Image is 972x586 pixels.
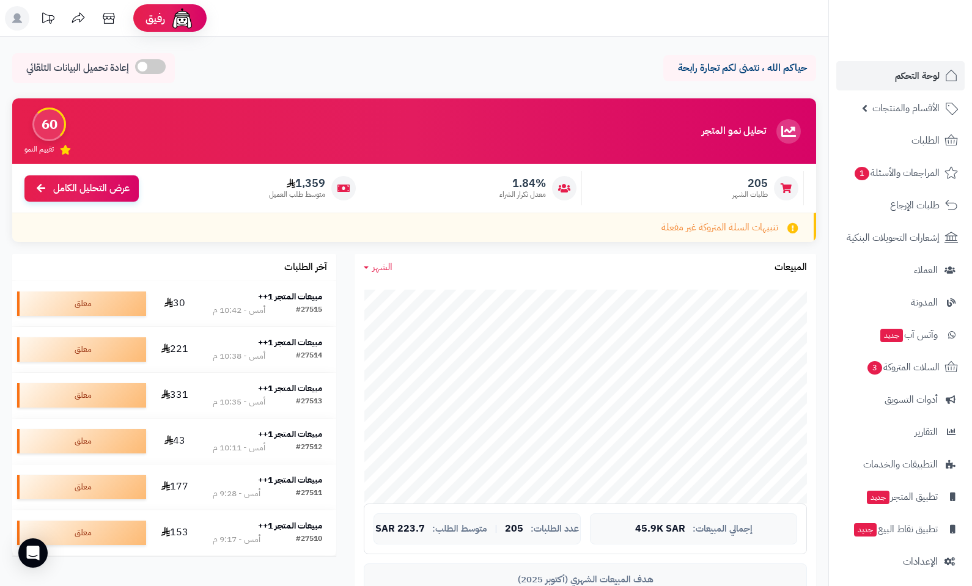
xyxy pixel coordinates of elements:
[296,533,322,546] div: #27510
[258,519,322,532] strong: مبيعات المتجر 1++
[836,353,965,382] a: السلات المتروكة3
[213,396,265,408] div: أمس - 10:35 م
[915,423,938,441] span: التقارير
[258,474,322,486] strong: مبيعات المتجر 1++
[258,382,322,395] strong: مبيعات المتجر 1++
[836,482,965,511] a: تطبيق المتجرجديد
[17,429,146,453] div: معلق
[151,419,198,464] td: 43
[836,191,965,220] a: طلبات الإرجاع
[854,523,877,537] span: جديد
[903,553,938,570] span: الإعدادات
[269,177,325,190] span: 1,359
[213,350,265,362] div: أمس - 10:38 م
[836,223,965,252] a: إشعارات التحويلات البنكية
[17,521,146,545] div: معلق
[151,281,198,326] td: 30
[853,164,940,181] span: المراجعات والأسئلة
[855,167,869,180] span: 1
[170,6,194,31] img: ai-face.png
[661,221,778,235] span: تنبيهات السلة المتروكة غير مفعلة
[836,288,965,317] a: المدونة
[145,11,165,26] span: رفيق
[499,189,546,200] span: معدل تكرار الشراء
[836,450,965,479] a: التطبيقات والخدمات
[836,158,965,188] a: المراجعات والأسئلة1
[693,524,753,534] span: إجمالي المبيعات:
[499,177,546,190] span: 1.84%
[836,417,965,447] a: التقارير
[775,262,807,273] h3: المبيعات
[866,488,938,505] span: تطبيق المتجر
[258,290,322,303] strong: مبيعات المتجر 1++
[296,442,322,454] div: #27512
[24,144,54,155] span: تقييم النمو
[151,510,198,555] td: 153
[635,524,685,535] span: 45.9K SAR
[879,326,938,343] span: وآتس آب
[269,189,325,200] span: متوسط طلب العميل
[17,291,146,316] div: معلق
[296,304,322,317] div: #27515
[863,456,938,473] span: التطبيقات والخدمات
[836,547,965,576] a: الإعدادات
[24,175,139,202] a: عرض التحليل الكامل
[18,538,48,568] div: Open Intercom Messenger
[732,189,768,200] span: طلبات الشهر
[914,262,938,279] span: العملاء
[258,336,322,349] strong: مبيعات المتجر 1++
[296,488,322,500] div: #27511
[151,327,198,372] td: 221
[372,260,392,274] span: الشهر
[258,428,322,441] strong: مبيعات المتجر 1++
[505,524,523,535] span: 205
[213,488,260,500] div: أمس - 9:28 م
[836,61,965,90] a: لوحة التحكم
[836,515,965,544] a: تطبيق نقاط البيعجديد
[213,533,260,546] div: أمس - 9:17 م
[495,524,498,533] span: |
[867,361,882,375] span: 3
[836,255,965,285] a: العملاء
[866,359,940,376] span: السلات المتروكة
[890,197,940,214] span: طلبات الإرجاع
[374,573,797,586] div: هدف المبيعات الشهري (أكتوبر 2025)
[911,294,938,311] span: المدونة
[672,61,807,75] p: حياكم الله ، نتمنى لكم تجارة رابحة
[911,132,940,149] span: الطلبات
[732,177,768,190] span: 205
[889,31,960,57] img: logo-2.png
[836,126,965,155] a: الطلبات
[872,100,940,117] span: الأقسام والمنتجات
[867,491,889,504] span: جديد
[885,391,938,408] span: أدوات التسويق
[17,383,146,408] div: معلق
[836,385,965,414] a: أدوات التسويق
[32,6,63,34] a: تحديثات المنصة
[17,337,146,362] div: معلق
[151,373,198,418] td: 331
[853,521,938,538] span: تطبيق نقاط البيع
[375,524,425,535] span: 223.7 SAR
[296,350,322,362] div: #27514
[53,181,130,196] span: عرض التحليل الكامل
[213,442,265,454] div: أمس - 10:11 م
[847,229,940,246] span: إشعارات التحويلات البنكية
[213,304,265,317] div: أمس - 10:42 م
[26,61,129,75] span: إعادة تحميل البيانات التلقائي
[836,320,965,350] a: وآتس آبجديد
[17,475,146,499] div: معلق
[364,260,392,274] a: الشهر
[151,464,198,510] td: 177
[284,262,327,273] h3: آخر الطلبات
[880,329,903,342] span: جديد
[531,524,579,534] span: عدد الطلبات:
[895,67,940,84] span: لوحة التحكم
[432,524,487,534] span: متوسط الطلب:
[296,396,322,408] div: #27513
[702,126,766,137] h3: تحليل نمو المتجر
